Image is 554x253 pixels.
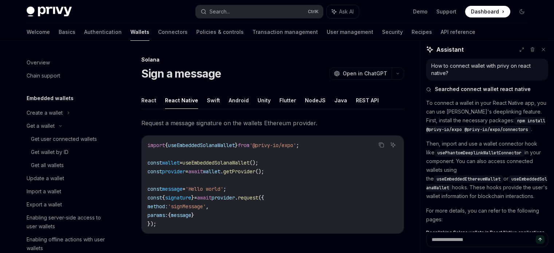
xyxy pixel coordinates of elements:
div: Create a wallet [27,108,63,117]
span: from [238,142,250,149]
span: 'Hello world' [185,186,223,192]
button: Swift [207,92,220,109]
span: . [220,168,223,175]
div: Chain support [27,71,60,80]
img: dark logo [27,7,72,17]
span: Assistant [436,45,464,54]
span: { [165,142,168,149]
a: Get wallet by ID [21,146,114,159]
span: provider [212,194,235,201]
span: const [148,159,162,166]
div: Solana [141,56,404,63]
button: React Native [165,92,198,109]
a: Security [382,23,403,41]
a: Transaction management [252,23,318,41]
span: signature [165,194,191,201]
span: = [194,194,197,201]
a: Policies & controls [196,23,244,41]
div: Enabling offline actions with user wallets [27,235,110,253]
button: Unity [258,92,271,109]
button: Open in ChatGPT [329,67,392,80]
a: Chain support [21,69,114,82]
div: How to connect wallet with privy on react native? [431,62,543,77]
span: ; [296,142,299,149]
span: (); [250,159,258,166]
span: } [191,212,194,218]
span: await [188,168,203,175]
span: } [235,142,238,149]
span: ({ [258,194,264,201]
span: = [185,168,188,175]
span: Ask AI [339,8,354,15]
span: const [148,194,162,201]
a: Deeplinking Solana wallets in React Native applications [426,230,548,236]
span: = [180,159,182,166]
span: request [238,194,258,201]
span: 'signMessage' [168,203,206,210]
span: import [148,142,165,149]
span: (); [255,168,264,175]
span: params: [148,212,168,218]
a: User management [327,23,373,41]
a: Dashboard [465,6,510,17]
div: Get wallet by ID [31,148,68,157]
a: Basics [59,23,75,41]
span: message [171,212,191,218]
span: . [235,194,238,201]
div: Get user connected wallets [31,135,97,143]
p: To connect a wallet in your React Native app, you can use [PERSON_NAME]'s deeplinking feature. Fi... [426,99,548,134]
div: Get a wallet [27,122,55,130]
div: Import a wallet [27,187,61,196]
div: Export a wallet [27,200,62,209]
span: usePhantomDeeplinkWalletConnector [437,150,522,156]
button: NodeJS [305,92,326,109]
button: Ask AI [327,5,359,18]
a: Overview [21,56,114,69]
span: Searched connect wallet react native [435,86,531,93]
a: Enabling server-side access to user wallets [21,211,114,233]
span: wallet [162,159,180,166]
span: ; [223,186,226,192]
a: Export a wallet [21,198,114,211]
span: provider [162,168,185,175]
div: Get all wallets [31,161,64,170]
button: REST API [356,92,379,109]
span: method: [148,203,168,210]
a: API reference [441,23,475,41]
a: Get all wallets [21,159,114,172]
span: useEmbeddedEthereumWallet [437,176,500,182]
span: Ctrl K [308,9,319,15]
span: }); [148,221,156,227]
button: Ask AI [388,140,398,150]
span: wallet [203,168,220,175]
a: Update a wallet [21,172,114,185]
p: For more details, you can refer to the following pages: [426,206,548,224]
a: Get user connected wallets [21,133,114,146]
span: getProvider [223,168,255,175]
button: Send message [536,235,545,244]
a: Connectors [158,23,188,41]
button: Java [334,92,347,109]
div: Enabling server-side access to user wallets [27,213,110,231]
p: Then, import and use a wallet connector hook like in your component. You can also access connecte... [426,139,548,201]
a: Recipes [412,23,432,41]
button: Searched connect wallet react native [426,86,548,93]
span: Open in ChatGPT [343,70,387,77]
span: useEmbeddedSolanaWallet [426,176,547,191]
button: Toggle dark mode [516,6,528,17]
a: Import a wallet [21,185,114,198]
span: message [162,186,182,192]
span: '@privy-io/expo' [250,142,296,149]
span: { [162,194,165,201]
button: Copy the contents from the code block [377,140,386,150]
h5: Embedded wallets [27,94,74,103]
span: Deeplinking Solana wallets in React Native applications [426,230,545,236]
button: Android [229,92,249,109]
button: Flutter [279,92,296,109]
div: Update a wallet [27,174,64,183]
div: Overview [27,58,50,67]
a: Wallets [130,23,149,41]
span: { [168,212,171,218]
span: const [148,168,162,175]
h1: Sign a message [141,67,221,80]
